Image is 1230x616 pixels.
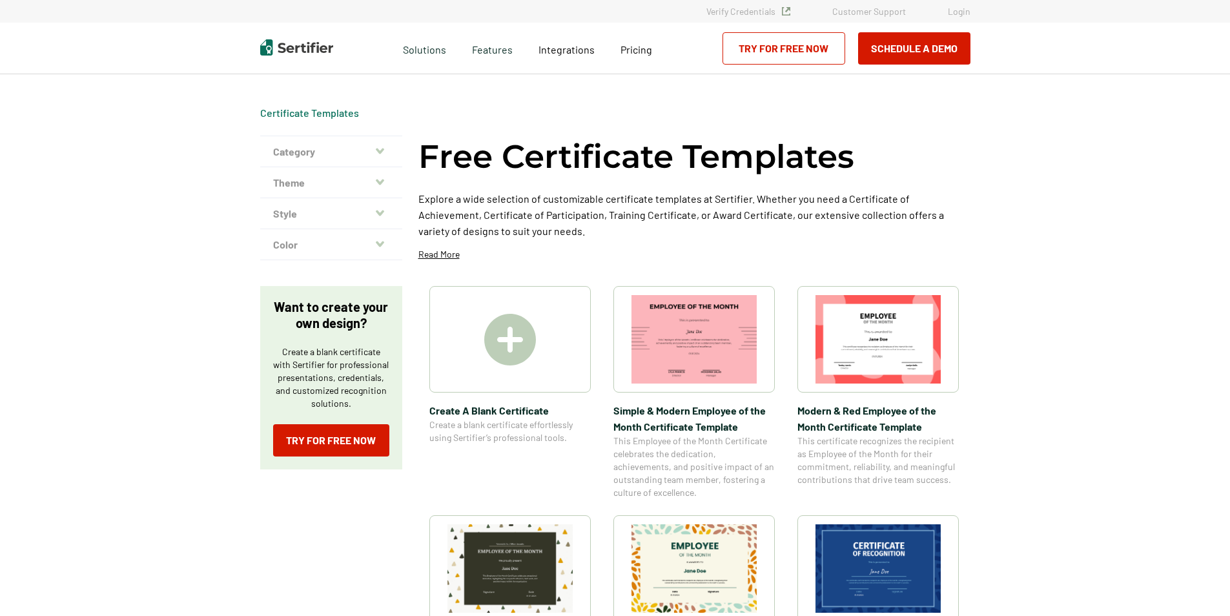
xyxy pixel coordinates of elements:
span: Features [472,40,513,56]
span: This certificate recognizes the recipient as Employee of the Month for their commitment, reliabil... [797,435,959,486]
img: Simple & Colorful Employee of the Month Certificate Template [447,524,573,613]
a: Simple & Modern Employee of the Month Certificate TemplateSimple & Modern Employee of the Month C... [613,286,775,499]
p: Create a blank certificate with Sertifier for professional presentations, credentials, and custom... [273,345,389,410]
img: Simple & Modern Employee of the Month Certificate Template [631,295,757,384]
span: Modern & Red Employee of the Month Certificate Template [797,402,959,435]
span: This Employee of the Month Certificate celebrates the dedication, achievements, and positive impa... [613,435,775,499]
span: Integrations [538,43,595,56]
span: Pricing [620,43,652,56]
img: Modern Dark Blue Employee of the Month Certificate Template [815,524,941,613]
button: Category [260,136,402,167]
img: Modern & Red Employee of the Month Certificate Template [815,295,941,384]
p: Explore a wide selection of customizable certificate templates at Sertifier. Whether you need a C... [418,190,970,239]
button: Theme [260,167,402,198]
a: Customer Support [832,6,906,17]
a: Pricing [620,40,652,56]
span: Simple & Modern Employee of the Month Certificate Template [613,402,775,435]
a: Certificate Templates [260,107,359,119]
span: Solutions [403,40,446,56]
span: Create A Blank Certificate [429,402,591,418]
a: Login [948,6,970,17]
a: Verify Credentials [706,6,790,17]
img: Simple and Patterned Employee of the Month Certificate Template [631,524,757,613]
img: Create A Blank Certificate [484,314,536,365]
img: Verified [782,7,790,15]
img: Sertifier | Digital Credentialing Platform [260,39,333,56]
a: Modern & Red Employee of the Month Certificate TemplateModern & Red Employee of the Month Certifi... [797,286,959,499]
h1: Free Certificate Templates [418,136,854,178]
button: Style [260,198,402,229]
button: Color [260,229,402,260]
p: Want to create your own design? [273,299,389,331]
div: Breadcrumb [260,107,359,119]
a: Try for Free Now [273,424,389,457]
span: Create a blank certificate effortlessly using Sertifier’s professional tools. [429,418,591,444]
a: Try for Free Now [723,32,845,65]
a: Integrations [538,40,595,56]
p: Read More [418,248,460,261]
